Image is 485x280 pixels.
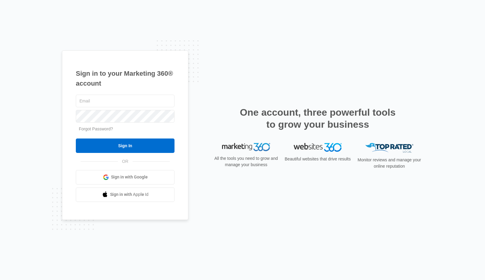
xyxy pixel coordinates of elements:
a: Sign in with Apple Id [76,187,175,202]
h1: Sign in to your Marketing 360® account [76,68,175,88]
p: Monitor reviews and manage your online reputation [356,157,423,169]
h2: One account, three powerful tools to grow your business [238,106,397,130]
input: Sign In [76,138,175,153]
p: Beautiful websites that drive results [284,156,351,162]
input: Email [76,95,175,107]
img: Marketing 360 [222,143,270,151]
a: Forgot Password? [79,126,113,131]
span: Sign in with Google [111,174,148,180]
p: All the tools you need to grow and manage your business [212,155,280,168]
span: Sign in with Apple Id [110,191,149,198]
span: OR [118,158,133,165]
img: Top Rated Local [365,143,413,153]
img: Websites 360 [294,143,342,152]
a: Sign in with Google [76,170,175,184]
